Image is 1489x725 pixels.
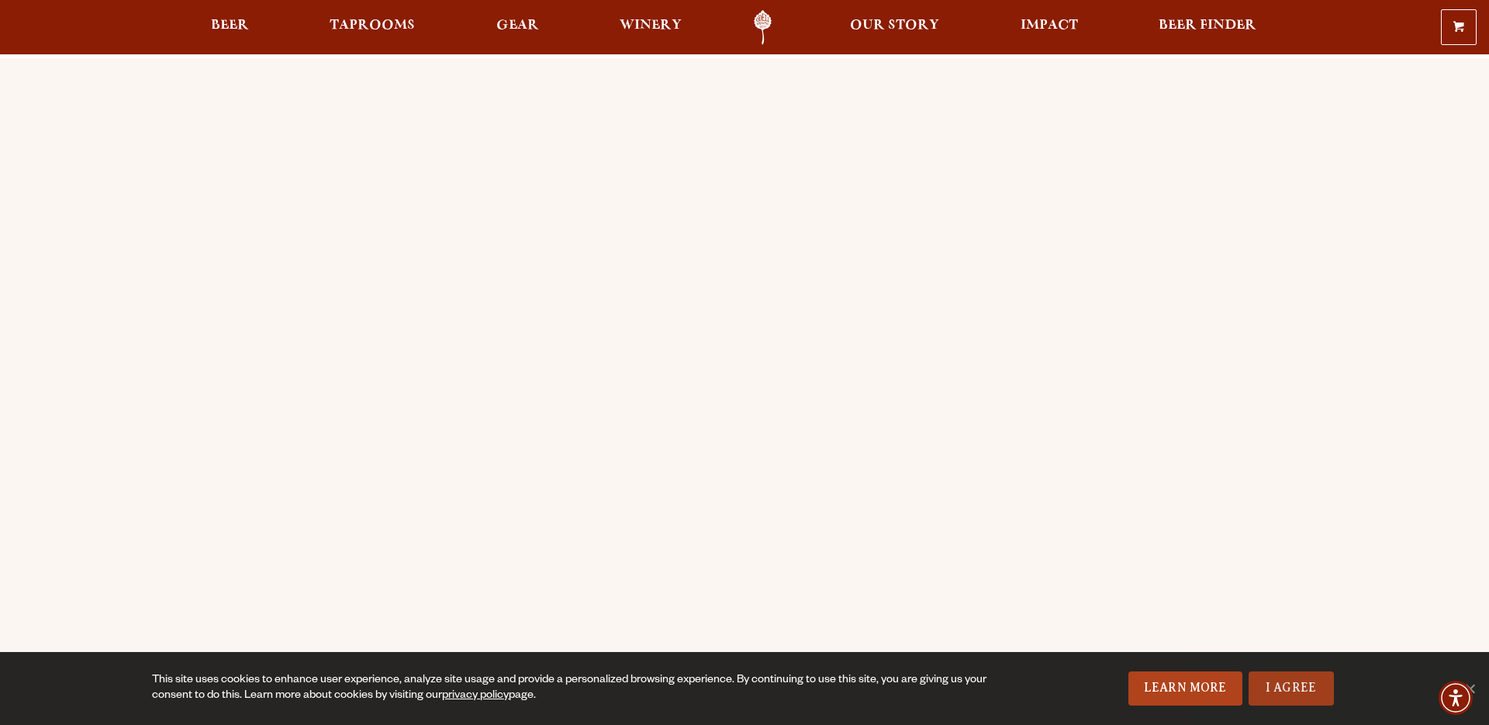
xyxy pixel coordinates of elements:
a: privacy policy [442,690,509,702]
span: Impact [1021,19,1078,32]
a: Learn More [1128,671,1242,706]
span: Winery [620,19,682,32]
span: Taprooms [330,19,415,32]
a: Taprooms [320,10,425,45]
span: Beer Finder [1159,19,1256,32]
a: Beer Finder [1149,10,1266,45]
a: Odell Home [734,10,792,45]
a: Impact [1011,10,1088,45]
a: Beer [201,10,259,45]
a: Winery [610,10,692,45]
a: I Agree [1249,671,1334,706]
div: Accessibility Menu [1439,681,1473,715]
div: This site uses cookies to enhance user experience, analyze site usage and provide a personalized ... [152,673,999,704]
a: Gear [486,10,549,45]
a: Our Story [840,10,949,45]
span: Gear [496,19,539,32]
span: Our Story [850,19,939,32]
span: Beer [211,19,249,32]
